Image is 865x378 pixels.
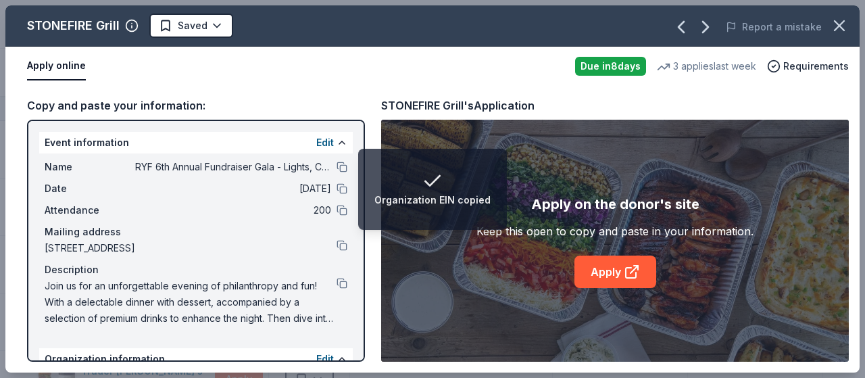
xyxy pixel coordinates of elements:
span: RYF 6th Annual Fundraiser Gala - Lights, Camera, Auction! [135,159,331,175]
button: Apply online [27,52,86,80]
span: 200 [135,202,331,218]
button: Requirements [767,58,849,74]
button: Saved [149,14,233,38]
span: [STREET_ADDRESS] [45,240,337,256]
div: Keep this open to copy and paste in your information. [476,223,753,239]
span: Attendance [45,202,135,218]
div: STONEFIRE Grill's Application [381,97,535,114]
button: Edit [316,351,334,367]
div: Apply on the donor's site [531,193,699,215]
div: Description [45,262,347,278]
button: Edit [316,135,334,151]
div: 3 applies last week [657,58,756,74]
div: Organization EIN copied [374,192,491,208]
span: Saved [178,18,207,34]
span: Requirements [783,58,849,74]
a: Apply [574,256,656,288]
span: Date [45,181,135,197]
div: Copy and paste your information: [27,97,365,114]
div: Event information [39,132,353,153]
div: STONEFIRE Grill [27,15,120,37]
span: Name [45,159,135,175]
div: Due in 8 days [575,57,646,76]
span: [DATE] [135,181,331,197]
button: Report a mistake [726,19,822,35]
span: Join us for an unforgettable evening of philanthropy and fun! With a delectable dinner with desse... [45,278,337,327]
div: Mailing address [45,224,347,240]
div: Organization information [39,348,353,370]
